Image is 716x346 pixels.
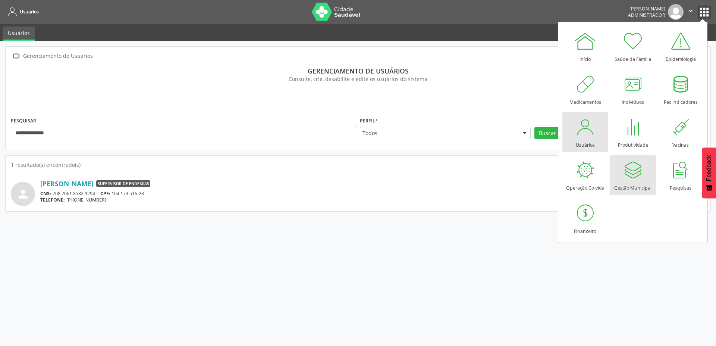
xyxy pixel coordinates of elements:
a: Operação Co-vida [562,155,608,195]
a: Usuários [5,6,39,18]
a: Medicamentos [562,69,608,109]
a: Pesquisas [658,155,704,195]
span: Todos [362,130,515,137]
div: Gerenciamento de usuários [16,67,700,75]
a: Epidemiologia [658,26,704,66]
a: Pec Indicadores [658,69,704,109]
a: Saúde da Família [610,26,656,66]
span: CPF: [100,190,110,197]
div: [PERSON_NAME] [628,6,665,12]
div: 1 resultado(s) encontrado(s) [11,161,705,169]
span: TELEFONE: [40,197,65,203]
span: Administrador [628,12,665,18]
a: Usuários [3,27,35,41]
i: person [16,187,30,201]
i:  [11,51,22,62]
div: Gerenciamento de Usuários [22,51,94,62]
a: Indivíduos [610,69,656,109]
button:  [684,4,698,20]
span: Feedback [706,155,712,181]
button: Feedback - Mostrar pesquisa [702,147,716,198]
div: 708 7061 8582 9294 104.173.516-23 [40,190,593,197]
span: Supervisor de Endemias [96,180,150,187]
a: Financeiro [562,198,608,238]
a: [PERSON_NAME] [40,180,94,188]
a: Gestão Municipal [610,155,656,195]
div: Consulte, crie, desabilite e edite os usuários do sistema [16,75,700,83]
button: Buscar [534,127,560,140]
label: PESQUISAR [11,115,36,127]
label: Perfil [360,115,378,127]
a: Início [562,26,608,66]
button: apps [698,6,711,19]
img: img [668,4,684,20]
div: [PHONE_NUMBER] [40,197,593,203]
i:  [687,7,695,15]
a: Produtividade [610,112,656,152]
a:  Gerenciamento de Usuários [11,51,94,62]
span: Usuários [20,9,39,15]
a: Vacinas [658,112,704,152]
span: CNS: [40,190,51,197]
a: Usuários [562,112,608,152]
